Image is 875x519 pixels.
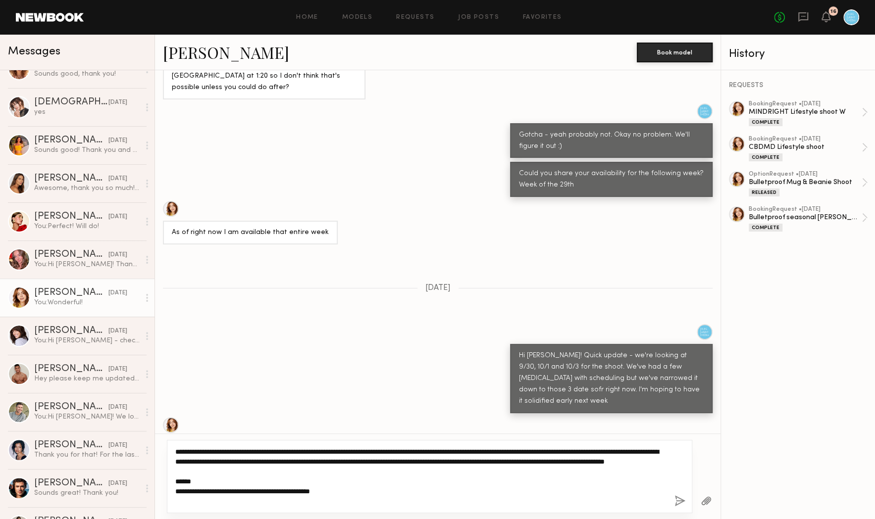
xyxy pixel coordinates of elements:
a: Favorites [523,14,562,21]
div: Complete [749,224,782,232]
div: You: Hi [PERSON_NAME] - checking in one final time on your availability for the 22nd. If we don't... [34,336,140,345]
div: CBDMD Lifestyle shoot [749,142,862,152]
div: [PERSON_NAME] [34,326,108,336]
div: Complete [749,118,782,126]
div: [PERSON_NAME] [34,212,108,222]
div: [DATE] [108,212,127,222]
a: Job Posts [458,14,499,21]
div: Could you share your availability for the following week? Week of the 29th [519,168,704,191]
div: MINDRIGHT Lifestyle shoot W [749,107,862,117]
div: [PERSON_NAME] [34,174,108,184]
div: [PERSON_NAME] [34,288,108,298]
div: [DATE] [108,98,127,107]
a: Models [342,14,372,21]
div: You: Hi [PERSON_NAME]! Thank you for applying for the Inaba photoshoot. My name is [PERSON_NAME],... [34,260,140,269]
div: [PERSON_NAME] [34,364,108,374]
a: Book model [637,47,713,56]
div: [DATE] [108,327,127,336]
div: booking Request • [DATE] [749,136,862,142]
div: History [729,48,868,60]
div: [DEMOGRAPHIC_DATA][PERSON_NAME] [34,97,108,107]
div: Released [749,189,779,196]
div: I am flying back into town on the 22nd and I land in [GEOGRAPHIC_DATA] at 1:20 so I don't think t... [172,59,357,94]
span: Messages [8,46,60,57]
div: Gotcha - yeah probably not. Okay no problem. We'll figure it out :) [519,130,704,152]
div: [PERSON_NAME] [34,478,108,488]
div: [PERSON_NAME] [34,136,108,145]
div: Bulletproof seasonal [PERSON_NAME] [749,213,862,222]
div: Sounds good! Thank you and have a good weekend :-) [34,145,140,155]
div: [DATE] [108,288,127,298]
div: [DATE] [108,250,127,260]
div: As of right now I am available that entire week [172,227,329,238]
a: Requests [396,14,434,21]
div: Hey please keep me updated with the dates when you find out. As of now, the 12th is looking bette... [34,374,140,383]
div: yes [34,107,140,117]
div: [DATE] [108,174,127,184]
div: [DATE] [108,403,127,412]
a: [PERSON_NAME] [163,42,289,63]
button: Book model [637,43,713,62]
div: Hi [PERSON_NAME]! Quick update - we're looking at 9/30, 10/1 and 10/3 for the shoot. We've had a ... [519,350,704,407]
div: You: Perfect! Will do! [34,222,140,231]
div: [DATE] [108,365,127,374]
div: Sounds great! Thank you! [34,488,140,498]
a: bookingRequest •[DATE]Bulletproof seasonal [PERSON_NAME]Complete [749,206,868,232]
div: Sounds good, thank you! [34,69,140,79]
div: [DATE] [108,479,127,488]
div: You: Wonderful! [34,298,140,307]
div: [DATE] [108,136,127,145]
a: bookingRequest •[DATE]CBDMD Lifestyle shootComplete [749,136,868,161]
div: Thank you for that! For the last week of July i'm available the 29th or 31st. The first two weeks... [34,450,140,460]
div: You: Hi [PERSON_NAME]! We look forward to seeing you [DATE]! Here is my phone # in case you need ... [34,412,140,422]
div: [PERSON_NAME] [34,402,108,412]
div: option Request • [DATE] [749,171,862,178]
div: 16 [830,9,836,14]
div: Complete [749,153,782,161]
a: bookingRequest •[DATE]MINDRIGHT Lifestyle shoot WComplete [749,101,868,126]
div: [PERSON_NAME] [34,250,108,260]
a: optionRequest •[DATE]Bulletproof Mug & Beanie ShootReleased [749,171,868,196]
div: booking Request • [DATE] [749,206,862,213]
div: Bulletproof Mug & Beanie Shoot [749,178,862,187]
div: [DATE] [108,441,127,450]
a: Home [296,14,318,21]
div: booking Request • [DATE] [749,101,862,107]
div: Awesome, thank you so much! I hope you have a lovely weekend :) [34,184,140,193]
span: [DATE] [425,284,451,292]
div: [PERSON_NAME] [34,440,108,450]
div: REQUESTS [729,82,868,89]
